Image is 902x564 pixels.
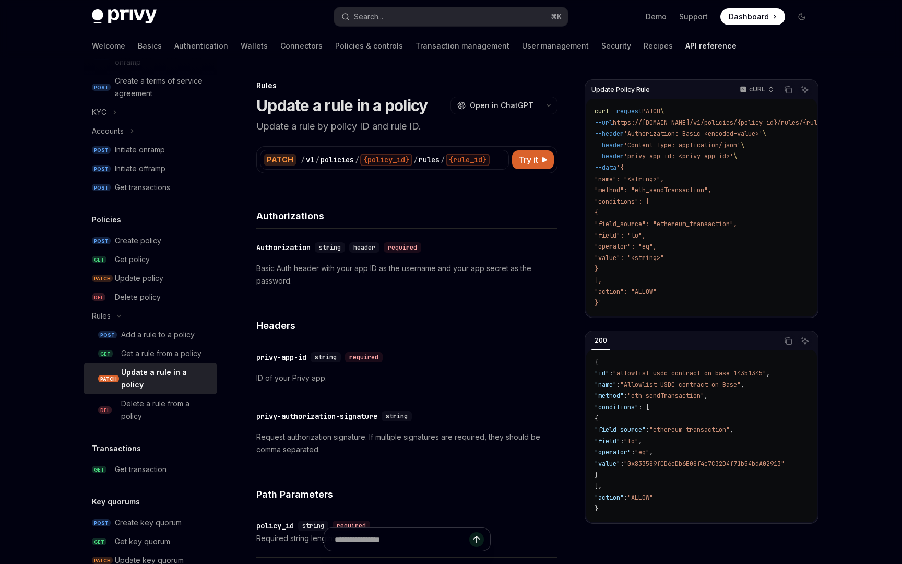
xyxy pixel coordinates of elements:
[121,328,195,341] div: Add a rule to a policy
[115,144,165,156] div: Initiate onramp
[595,276,602,285] span: ],
[741,141,744,149] span: \
[595,208,598,217] span: {
[384,242,421,253] div: required
[92,466,106,474] span: GET
[92,184,111,192] span: POST
[613,369,766,378] span: "allowlist-usdc-contract-on-base-14351345"
[595,448,631,456] span: "operator"
[595,175,664,183] span: "name": "<string>",
[84,122,217,140] button: Toggle Accounts section
[92,106,106,119] div: KYC
[729,11,769,22] span: Dashboard
[92,165,111,173] span: POST
[321,155,354,165] div: policies
[441,155,445,165] div: /
[591,334,610,347] div: 200
[595,358,598,367] span: {
[595,288,657,296] span: "action": "ALLOW"
[660,107,664,115] span: \
[84,72,217,103] a: POSTCreate a terms of service agreement
[84,178,217,197] a: POSTGet transactions
[781,334,795,348] button: Copy the contents from the code block
[115,463,167,476] div: Get transaction
[595,197,649,206] span: "conditions": [
[609,369,613,378] span: :
[635,448,649,456] span: "eq"
[256,80,557,91] div: Rules
[354,10,383,23] div: Search...
[798,83,812,97] button: Ask AI
[624,130,763,138] span: 'Authorization: Basic <encoded-value>'
[302,522,324,530] span: string
[613,119,836,127] span: https://[DOMAIN_NAME]/v1/policies/{policy_id}/rules/{rule_id}
[793,8,810,25] button: Toggle dark mode
[595,504,598,513] span: }
[631,448,635,456] span: :
[84,532,217,551] a: GETGet key quorum
[84,363,217,394] a: PATCHUpdate a rule in a policy
[92,538,106,546] span: GET
[334,7,568,26] button: Open search
[624,494,627,502] span: :
[115,75,211,100] div: Create a terms of service agreement
[92,519,111,527] span: POST
[620,437,624,445] span: :
[98,331,117,339] span: POST
[595,130,624,138] span: --header
[84,307,217,325] button: Toggle Rules section
[627,494,653,502] span: "ALLOW"
[730,426,733,434] span: ,
[595,163,616,172] span: --data
[741,381,744,389] span: ,
[446,154,490,166] div: {rule_id}
[642,107,660,115] span: PATCH
[595,482,602,490] span: ],
[595,141,624,149] span: --header
[646,11,667,22] a: Demo
[256,242,311,253] div: Authorization
[92,275,113,283] span: PATCH
[115,162,165,175] div: Initiate offramp
[174,33,228,58] a: Authentication
[595,494,624,502] span: "action"
[92,310,111,322] div: Rules
[256,372,557,384] p: ID of your Privy app.
[92,293,105,301] span: DEL
[241,33,268,58] a: Wallets
[595,392,624,400] span: "method"
[84,231,217,250] a: POSTCreate policy
[749,85,765,93] p: cURL
[121,347,201,360] div: Get a rule from a policy
[595,119,613,127] span: --url
[638,437,642,445] span: ,
[595,265,598,273] span: }
[469,532,484,547] button: Send message
[624,152,733,160] span: 'privy-app-id: <privy-app-id>'
[595,220,737,228] span: "field_source": "ethereum_transaction",
[595,369,609,378] span: "id"
[84,269,217,288] a: PATCHUpdate policy
[620,460,624,468] span: :
[115,535,170,548] div: Get key quorum
[98,406,112,414] span: DEL
[620,381,741,389] span: "Allowlist USDC contract on Base"
[595,460,620,468] span: "value"
[335,528,469,551] input: Ask a question...
[92,146,111,154] span: POST
[355,155,359,165] div: /
[360,154,412,166] div: {policy_id}
[121,397,211,422] div: Delete a rule from a policy
[595,299,602,307] span: }'
[386,412,408,420] span: string
[306,155,314,165] div: v1
[256,96,428,115] h1: Update a rule in a policy
[595,426,646,434] span: "field_source"
[92,9,157,24] img: dark logo
[115,272,163,285] div: Update policy
[256,209,557,223] h4: Authorizations
[649,448,653,456] span: ,
[638,403,649,412] span: : [
[450,97,540,114] button: Open in ChatGPT
[98,350,113,358] span: GET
